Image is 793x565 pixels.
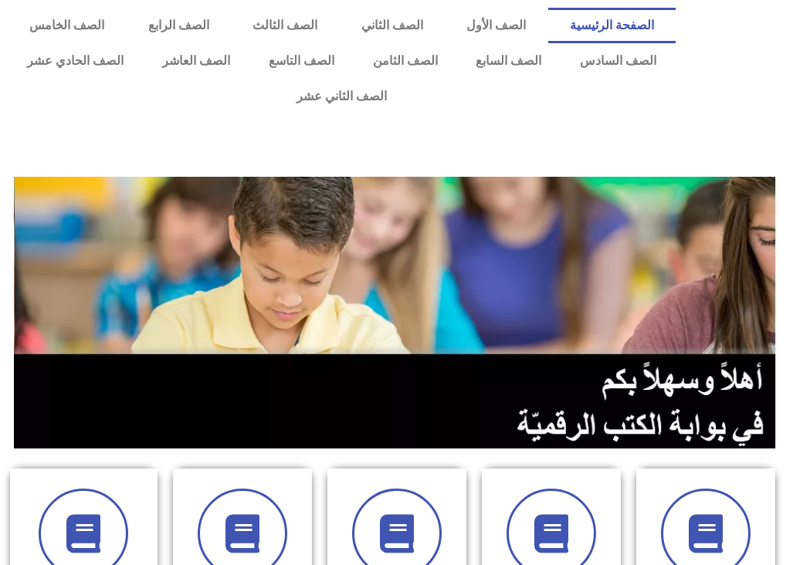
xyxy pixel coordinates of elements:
[249,43,354,79] a: الصف التاسع
[445,8,548,43] a: الصف الأول
[561,43,676,79] a: الصف السادس
[231,8,340,43] a: الصف الثالث
[340,8,446,43] a: الصف الثاني
[143,43,249,79] a: الصف العاشر
[548,8,676,43] a: الصفحة الرئيسية
[8,79,676,114] a: الصف الثاني عشر
[354,43,457,79] a: الصف الثامن
[8,43,143,79] a: الصف الحادي عشر
[457,43,561,79] a: الصف السابع
[8,8,127,43] a: الصف الخامس
[127,8,232,43] a: الصف الرابع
